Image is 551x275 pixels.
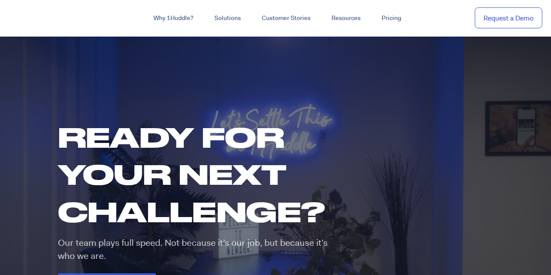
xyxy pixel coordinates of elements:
a: Why 1Huddle? [143,10,204,26]
h1: Ready for your next challenge? [58,119,344,230]
a: Request a Demo [475,7,542,29]
p: Our team plays full speed. Not because it’s our job, but because it’s who we are. [58,237,337,262]
img: ... [9,10,71,26]
a: Resources [321,10,371,26]
a: Customer Stories [251,10,321,26]
a: Pricing [371,10,412,26]
a: Solutions [204,10,251,26]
